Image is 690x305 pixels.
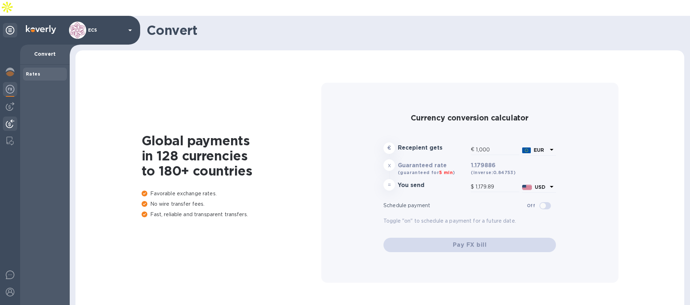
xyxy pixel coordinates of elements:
h1: Convert [147,23,678,38]
h3: Recepient gets [398,145,468,151]
div: = [383,179,395,191]
h1: Global payments in 128 currencies to 180+ countries [142,133,321,178]
img: Logo [26,25,56,34]
p: Fast, reliable and transparent transfers. [142,211,321,218]
b: Off [527,203,535,208]
img: Foreign exchange [6,85,14,94]
p: ECS [88,28,124,33]
p: Toggle "on" to schedule a payment for a future date. [383,217,556,225]
h3: Guaranteed rate [398,162,468,169]
div: x [383,159,395,171]
span: 5 min [439,170,453,175]
input: Amount [475,182,519,192]
div: $ [471,182,475,192]
input: Amount [476,144,519,155]
b: Rates [26,71,40,77]
p: No wire transfer fees. [142,200,321,208]
img: USD [522,185,532,190]
b: EUR [534,147,544,153]
p: Schedule payment [383,202,527,209]
div: € [471,144,476,155]
b: (inverse: 0.84753 ) [471,170,516,175]
h3: 1.179886 [471,162,556,169]
p: Convert [26,50,64,58]
div: Unpin categories [3,23,17,37]
h3: You send [398,182,468,189]
p: Favorable exchange rates. [142,190,321,197]
b: USD [535,184,546,190]
h2: Currency conversion calculator [383,113,556,122]
strong: € [387,145,391,151]
b: (guaranteed for ) [398,170,455,175]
